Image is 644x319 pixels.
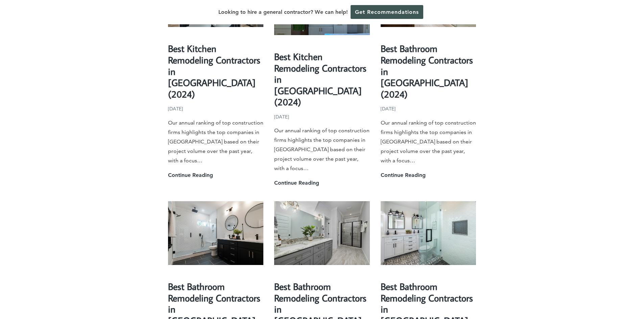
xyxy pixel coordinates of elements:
[381,42,473,100] a: Best Bathroom Remodeling Contractors in [GEOGRAPHIC_DATA] (2024)
[381,105,396,113] time: [DATE]
[168,42,260,100] a: Best Kitchen Remodeling Contractors in [GEOGRAPHIC_DATA] (2024)
[274,126,370,173] p: Our annual ranking of top construction firms highlights the top companies in [GEOGRAPHIC_DATA] ba...
[514,270,636,311] iframe: Drift Widget Chat Controller
[351,5,423,19] a: Get Recommendations
[168,170,213,180] a: Continue Reading
[381,118,476,165] p: Our annual ranking of top construction firms highlights the top companies in [GEOGRAPHIC_DATA] ba...
[274,50,366,108] a: Best Kitchen Remodeling Contractors in [GEOGRAPHIC_DATA] (2024)
[168,118,264,165] p: Our annual ranking of top construction firms highlights the top companies in [GEOGRAPHIC_DATA] ba...
[274,113,289,121] time: [DATE]
[168,105,183,113] time: [DATE]
[381,170,426,180] a: Continue Reading
[274,178,319,188] a: Continue Reading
